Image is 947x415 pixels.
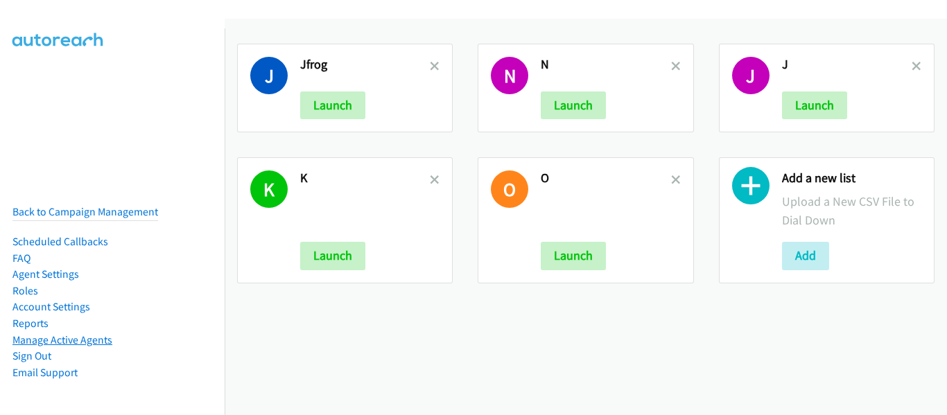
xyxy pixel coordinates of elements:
[12,349,51,362] a: Sign Out
[300,57,430,73] h2: Jfrog
[300,170,430,186] h2: K
[541,57,670,73] h2: N
[12,235,108,248] a: Scheduled Callbacks
[12,267,79,281] a: Agent Settings
[12,333,112,346] a: Manage Active Agents
[12,251,31,265] a: FAQ
[300,91,365,119] button: Launch
[12,317,49,330] a: Reports
[250,57,288,94] h1: J
[12,300,90,313] a: Account Settings
[12,205,158,218] a: Back to Campaign Management
[782,91,847,119] button: Launch
[541,170,670,186] h2: O
[12,366,78,379] a: Email Support
[250,170,288,208] h1: K
[782,57,912,73] h2: J
[541,242,606,270] button: Launch
[491,170,528,208] h1: O
[541,91,606,119] button: Launch
[782,170,921,186] h2: Add a new list
[782,192,921,229] p: Upload a New CSV File to Dial Down
[732,57,770,94] h1: J
[300,242,365,270] button: Launch
[491,57,528,94] h1: N
[782,242,829,270] button: Add
[12,284,38,297] a: Roles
